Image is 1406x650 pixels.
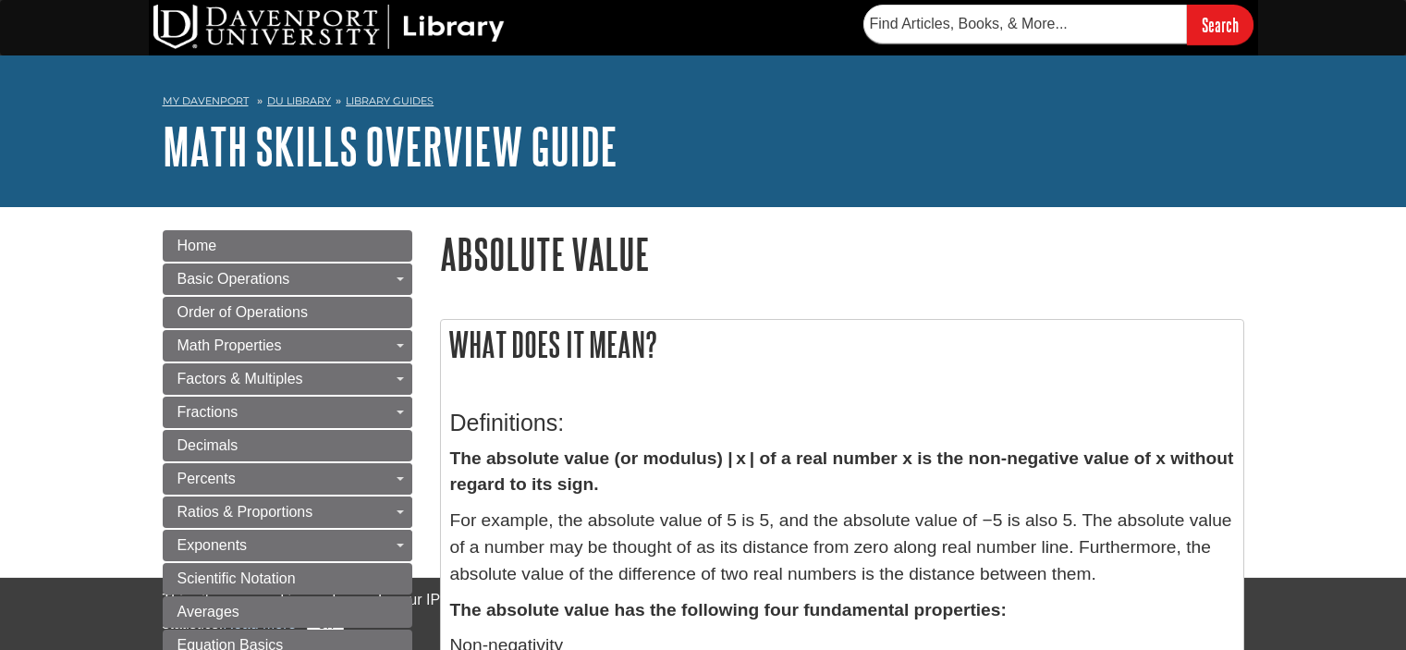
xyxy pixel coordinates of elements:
span: Averages [177,604,239,619]
a: Library Guides [346,94,434,107]
span: Math Properties [177,337,282,353]
input: Find Articles, Books, & More... [863,5,1187,43]
h2: What does it mean? [441,320,1243,369]
a: Math Properties [163,330,412,362]
span: Order of Operations [177,304,308,320]
a: DU Library [267,94,331,107]
a: Exponents [163,530,412,561]
span: Factors & Multiples [177,371,303,386]
span: Decimals [177,437,238,453]
a: Decimals [163,430,412,461]
form: Searches DU Library's articles, books, and more [863,5,1253,44]
strong: The absolute value (or modulus) | x | of a real number x is the non-negative value of x without r... [450,448,1234,495]
strong: The absolute value has the following four fundamental properties: [450,600,1007,619]
a: My Davenport [163,93,249,109]
p: For example, the absolute value of 5 is 5, and the absolute value of −5 is also 5. The absolute v... [450,508,1234,587]
img: DU Library [153,5,505,49]
span: Basic Operations [177,271,290,287]
span: Fractions [177,404,238,420]
a: Scientific Notation [163,563,412,595]
span: Ratios & Proportions [177,504,313,520]
a: Basic Operations [163,264,412,295]
nav: breadcrumb [163,89,1244,118]
a: Percents [163,463,412,495]
span: Percents [177,471,236,486]
input: Search [1187,5,1253,44]
a: Home [163,230,412,262]
a: Ratios & Proportions [163,497,412,528]
span: Exponents [177,537,248,553]
h3: Definitions: [450,410,1234,436]
h1: Absolute Value [440,230,1244,277]
a: Fractions [163,397,412,428]
a: Averages [163,596,412,628]
span: Scientific Notation [177,570,296,586]
a: Math Skills Overview Guide [163,117,617,175]
a: Order of Operations [163,297,412,328]
a: Factors & Multiples [163,363,412,395]
span: Home [177,238,217,253]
